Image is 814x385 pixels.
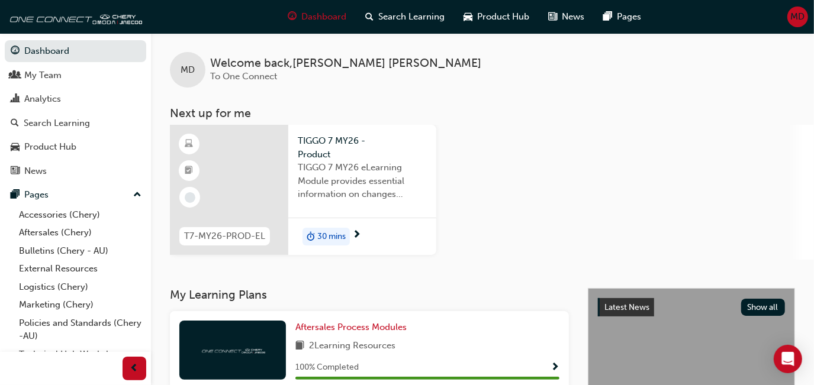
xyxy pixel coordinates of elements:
[298,134,427,161] span: TIGGO 7 MY26 - Product
[24,164,47,178] div: News
[11,190,20,200] span: pages-icon
[185,192,195,203] span: learningRecordVerb_NONE-icon
[151,106,814,120] h3: Next up for me
[14,224,146,242] a: Aftersales (Chery)
[594,5,651,29] a: pages-iconPages
[5,64,146,86] a: My Team
[11,94,20,105] span: chart-icon
[200,344,265,355] img: oneconnect
[295,321,411,334] a: Aftersales Process Modules
[5,38,146,184] button: DashboardMy TeamAnalyticsSearch LearningProduct HubNews
[562,10,585,24] span: News
[210,71,277,82] span: To One Connect
[295,361,359,374] span: 100 % Completed
[24,140,76,154] div: Product Hub
[130,361,139,376] span: prev-icon
[24,92,61,106] div: Analytics
[478,10,530,24] span: Product Hub
[309,339,395,354] span: 2 Learning Resources
[455,5,539,29] a: car-iconProduct Hub
[170,288,569,302] h3: My Learning Plans
[288,9,297,24] span: guage-icon
[210,57,481,70] span: Welcome back , [PERSON_NAME] [PERSON_NAME]
[551,363,559,373] span: Show Progress
[295,322,407,332] span: Aftersales Process Modules
[14,260,146,278] a: External Resources
[24,188,49,202] div: Pages
[379,10,445,24] span: Search Learning
[5,136,146,158] a: Product Hub
[464,9,473,24] span: car-icon
[317,230,346,244] span: 30 mins
[741,299,786,316] button: Show all
[366,9,374,24] span: search-icon
[24,117,90,130] div: Search Learning
[14,314,146,345] a: Policies and Standards (Chery -AU)
[5,160,146,182] a: News
[598,298,785,317] a: Latest NewsShow all
[617,10,642,24] span: Pages
[185,137,194,152] span: learningResourceType_ELEARNING-icon
[774,345,802,373] div: Open Intercom Messenger
[133,187,141,203] span: up-icon
[302,10,347,24] span: Dashboard
[5,184,146,206] button: Pages
[11,166,20,177] span: news-icon
[604,9,613,24] span: pages-icon
[14,242,146,260] a: Bulletins (Chery - AU)
[24,69,62,82] div: My Team
[604,302,649,312] span: Latest News
[11,142,20,153] span: car-icon
[11,118,19,129] span: search-icon
[11,70,20,81] span: people-icon
[181,63,195,77] span: MD
[6,5,142,28] img: oneconnect
[549,9,558,24] span: news-icon
[14,206,146,224] a: Accessories (Chery)
[5,112,146,134] a: Search Learning
[279,5,356,29] a: guage-iconDashboard
[539,5,594,29] a: news-iconNews
[11,46,20,57] span: guage-icon
[170,125,436,255] a: T7-MY26-PROD-ELTIGGO 7 MY26 - ProductTIGGO 7 MY26 eLearning Module provides essential information...
[307,229,315,244] span: duration-icon
[185,163,194,179] span: booktick-icon
[14,345,146,377] a: Technical Hub Workshop information
[352,230,361,241] span: next-icon
[5,40,146,62] a: Dashboard
[298,161,427,201] span: TIGGO 7 MY26 eLearning Module provides essential information on changes introduced with the new M...
[14,296,146,314] a: Marketing (Chery)
[551,360,559,375] button: Show Progress
[791,10,805,24] span: MD
[787,7,808,27] button: MD
[356,5,455,29] a: search-iconSearch Learning
[295,339,304,354] span: book-icon
[14,278,146,296] a: Logistics (Chery)
[184,229,265,243] span: T7-MY26-PROD-EL
[5,88,146,110] a: Analytics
